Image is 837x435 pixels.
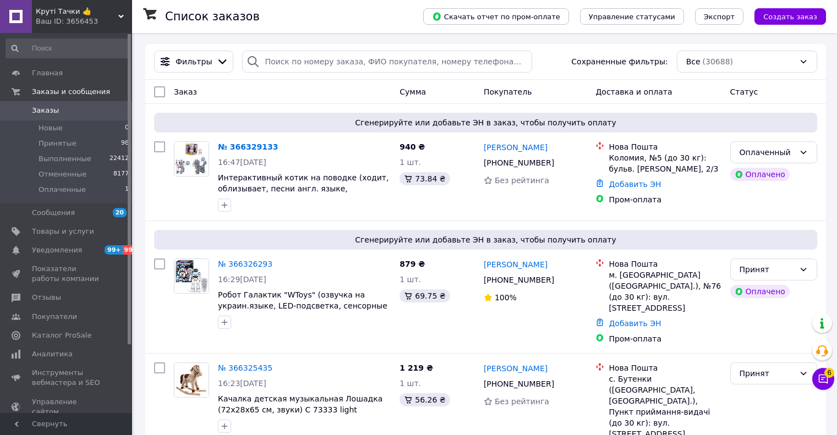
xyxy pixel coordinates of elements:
[743,12,826,20] a: Создать заказ
[482,376,556,392] div: [PHONE_NUMBER]
[113,169,129,179] span: 8177
[703,57,733,66] span: (30688)
[218,394,382,414] a: Качалка детская музыкальная Лошадка (72х28х65 см, звуки) C 73333 light
[571,56,668,67] span: Сохраненные фильтры:
[730,87,758,96] span: Статус
[32,264,102,284] span: Показатели работы компании
[125,185,129,195] span: 1
[32,331,91,340] span: Каталог ProSale
[484,259,548,270] a: [PERSON_NAME]
[32,68,63,78] span: Главная
[495,176,549,185] span: Без рейтинга
[125,123,129,133] span: 0
[484,363,548,374] a: [PERSON_NAME]
[609,258,721,269] div: Нова Пошта
[704,13,735,21] span: Экспорт
[740,146,795,158] div: Оплаченный
[174,362,209,398] a: Фото товару
[482,272,556,288] div: [PHONE_NUMBER]
[400,87,426,96] span: Сумма
[400,142,425,151] span: 940 ₴
[482,155,556,170] div: [PHONE_NUMBER]
[6,38,130,58] input: Поиск
[32,293,61,302] span: Отзывы
[32,106,59,115] span: Заказы
[400,260,425,268] span: 879 ₴
[176,56,212,67] span: Фильтры
[32,87,110,97] span: Заказы и сообщения
[174,363,209,397] img: Фото товару
[609,333,721,344] div: Пром-оплата
[218,290,387,321] a: Робот Галактик "WToys" (озвучка на украин.языке, LED-подсветка, сенсорные датчики, движение, викт...
[123,245,141,255] span: 99+
[423,8,569,25] button: Скачать отчет по пром-оплате
[39,139,76,148] span: Принятые
[695,8,743,25] button: Экспорт
[32,208,75,218] span: Сообщения
[121,139,129,148] span: 98
[218,275,266,284] span: 16:29[DATE]
[730,168,790,181] div: Оплачено
[432,12,560,21] span: Скачать отчет по пром-оплате
[595,87,672,96] span: Доставка и оплата
[174,142,209,176] img: Фото товару
[174,87,197,96] span: Заказ
[609,362,721,373] div: Нова Пошта
[812,368,834,390] button: Чат с покупателем6
[484,87,532,96] span: Покупатель
[110,154,129,164] span: 22412
[32,368,102,388] span: Инструменты вебмастера и SEO
[218,173,389,204] a: Интерактивный котик на поводке (ходит, облизывает, песни англ. языке, сенсорные участки, запись) ...
[609,194,721,205] div: Пром-оплата
[174,258,209,294] a: Фото товару
[495,397,549,406] span: Без рейтинга
[32,349,73,359] span: Аналитика
[39,185,86,195] span: Оплаченные
[495,293,517,302] span: 100%
[400,158,421,167] span: 1 шт.
[32,312,77,322] span: Покупатели
[686,56,701,67] span: Все
[824,368,834,378] span: 6
[32,245,82,255] span: Уведомления
[740,367,795,379] div: Принят
[174,259,209,293] img: Фото товару
[242,51,532,73] input: Поиск по номеру заказа, ФИО покупателя, номеру телефона, Email, номеру накладной
[218,364,272,372] a: № 366325435
[484,142,548,153] a: [PERSON_NAME]
[218,260,272,268] a: № 366326293
[400,289,450,302] div: 69.75 ₴
[730,285,790,298] div: Оплачено
[158,117,813,128] span: Сгенерируйте или добавьте ЭН в заказ, чтобы получить оплату
[218,379,266,388] span: 16:23[DATE]
[32,227,94,236] span: Товары и услуги
[609,269,721,313] div: м. [GEOGRAPHIC_DATA] ([GEOGRAPHIC_DATA].), №76 (до 30 кг): вул. [STREET_ADDRESS]
[39,154,91,164] span: Выполненные
[580,8,684,25] button: Управление статусами
[39,169,86,179] span: Отмененные
[218,142,278,151] a: № 366329133
[113,208,127,217] span: 20
[400,275,421,284] span: 1 шт.
[609,180,661,189] a: Добавить ЭН
[754,8,826,25] button: Создать заказ
[609,152,721,174] div: Коломия, №5 (до 30 кг): бульв. [PERSON_NAME], 2/3
[400,172,450,185] div: 73.84 ₴
[158,234,813,245] span: Сгенерируйте или добавьте ЭН в заказ, чтобы получить оплату
[36,7,118,16] span: Круті Тачки 👍
[609,319,661,328] a: Добавить ЭН
[400,393,450,406] div: 56.26 ₴
[165,10,260,23] h1: Список заказов
[609,141,721,152] div: Нова Пошта
[32,397,102,417] span: Управление сайтом
[400,364,433,372] span: 1 219 ₴
[763,13,817,21] span: Создать заказ
[105,245,123,255] span: 99+
[36,16,132,26] div: Ваш ID: 3656453
[174,141,209,177] a: Фото товару
[39,123,63,133] span: Новые
[400,379,421,388] span: 1 шт.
